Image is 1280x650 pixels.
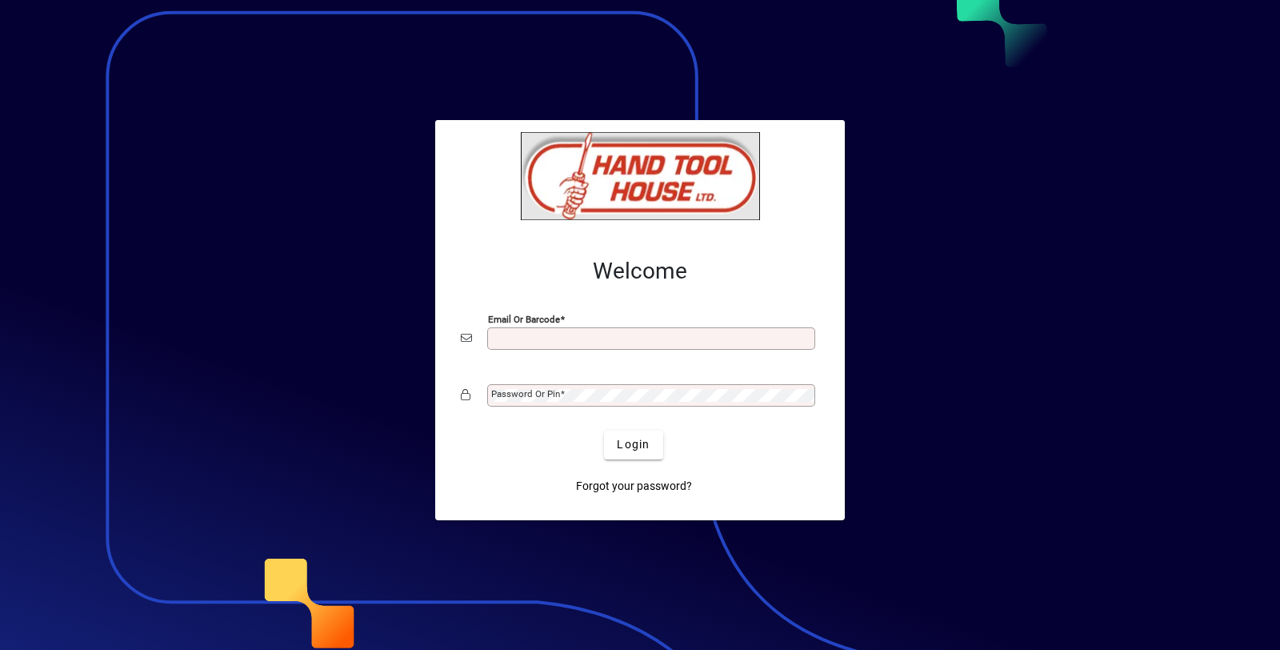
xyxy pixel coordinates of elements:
[576,478,692,495] span: Forgot your password?
[461,258,819,285] h2: Welcome
[488,313,560,324] mat-label: Email or Barcode
[491,388,560,399] mat-label: Password or Pin
[570,472,698,501] a: Forgot your password?
[617,436,650,453] span: Login
[604,431,662,459] button: Login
